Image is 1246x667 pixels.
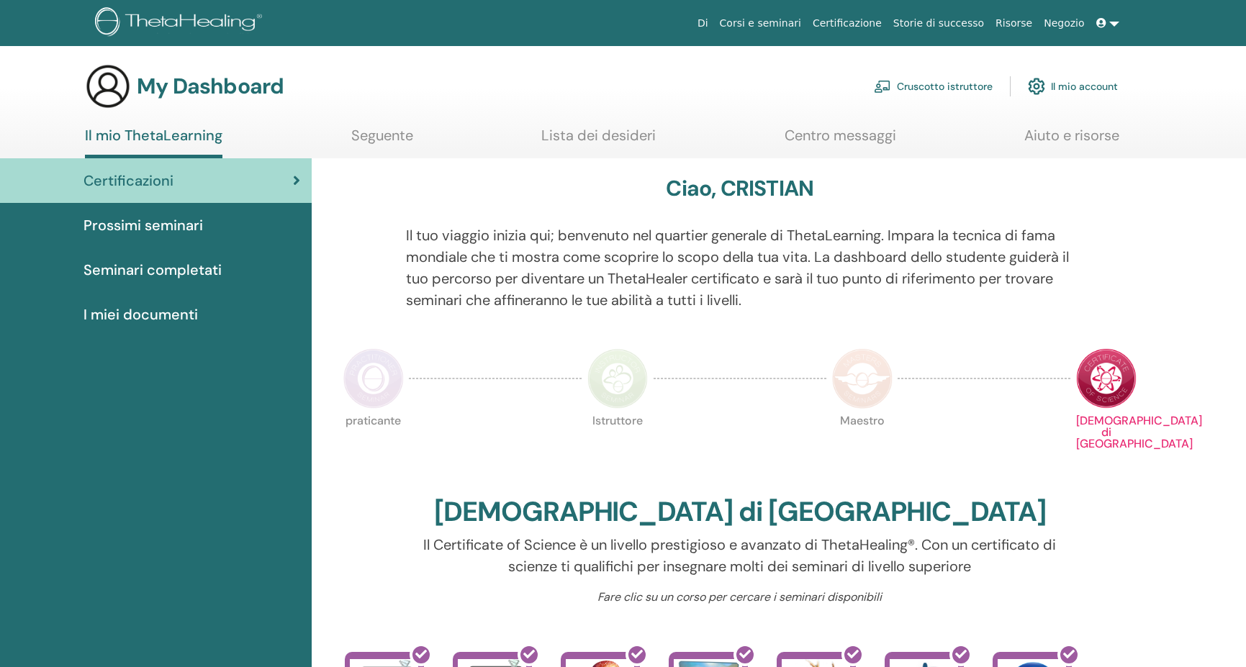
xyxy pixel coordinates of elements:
span: Seminari completati [83,259,222,281]
img: generic-user-icon.jpg [85,63,131,109]
p: Il Certificate of Science è un livello prestigioso e avanzato di ThetaHealing®. Con un certificat... [406,534,1073,577]
p: Maestro [832,415,893,476]
h2: [DEMOGRAPHIC_DATA] di [GEOGRAPHIC_DATA] [434,496,1047,529]
img: Practitioner [343,348,404,409]
a: Lista dei desideri [541,127,656,155]
a: Storie di successo [888,10,990,37]
a: Certificazione [807,10,888,37]
img: Master [832,348,893,409]
p: Fare clic su un corso per cercare i seminari disponibili [406,589,1073,606]
h3: Ciao, CRISTIAN [666,176,813,201]
a: Centro messaggi [785,127,896,155]
img: chalkboard-teacher.svg [874,80,891,93]
a: Seguente [351,127,413,155]
p: Il tuo viaggio inizia qui; benvenuto nel quartier generale di ThetaLearning. Impara la tecnica di... [406,224,1073,311]
a: Corsi e seminari [714,10,807,37]
img: Certificate of Science [1076,348,1137,409]
img: logo.png [95,7,267,40]
p: praticante [343,415,404,476]
span: Prossimi seminari [83,214,203,236]
img: cog.svg [1028,74,1045,99]
p: Istruttore [587,415,648,476]
p: [DEMOGRAPHIC_DATA] di [GEOGRAPHIC_DATA] [1076,415,1137,476]
a: Il mio account [1028,71,1118,102]
h3: My Dashboard [137,73,284,99]
a: Di [692,10,714,37]
span: Certificazioni [83,170,173,191]
a: Il mio ThetaLearning [85,127,222,158]
a: Risorse [990,10,1038,37]
a: Cruscotto istruttore [874,71,993,102]
a: Negozio [1038,10,1090,37]
span: I miei documenti [83,304,198,325]
a: Aiuto e risorse [1024,127,1119,155]
img: Instructor [587,348,648,409]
